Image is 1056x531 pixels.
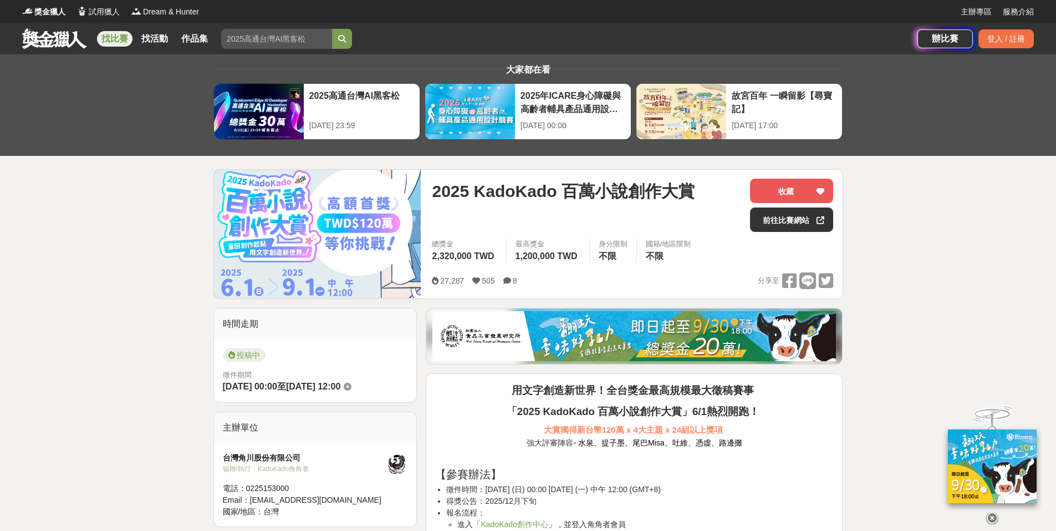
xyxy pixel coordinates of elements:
[76,6,120,18] a: Logo試用獵人
[223,483,386,494] div: 電話： 0225153000
[22,6,33,17] img: Logo
[137,31,172,47] a: 找活動
[521,89,625,114] div: 2025年ICARE身心障礙與高齡者輔具產品通用設計競賽
[97,31,132,47] a: 找比賽
[440,276,464,285] span: 27,287
[223,507,264,516] span: 國家/地區：
[481,520,548,529] a: KadoKado創作中心
[309,120,414,132] div: [DATE] 23:59
[507,406,759,417] strong: 「2025 KadoKado 百萬小說創作大賞」6/1熱烈開跑！
[223,494,386,506] div: Email： [EMAIL_ADDRESS][DOMAIN_NAME]
[223,452,386,464] div: 台灣角川股份有限公司
[286,382,340,391] span: [DATE] 12:00
[223,348,266,362] span: 投稿中
[277,382,286,391] span: 至
[214,412,417,443] div: 主辦單位
[143,6,199,18] span: Dream & Hunter
[512,385,754,396] strong: 用文字創造新世界！全台獎金最高規模最大徵稿賽事
[527,438,573,447] span: 強大評審陣容
[432,239,497,250] span: 總獎金
[646,239,691,250] div: 國籍/地區限制
[1003,6,1034,18] a: 服務介紹
[978,29,1034,48] div: 登入 / 註冊
[521,120,625,132] div: [DATE] 00:00
[516,251,578,261] span: 1,200,000 TWD
[213,83,420,140] a: 2025高通台灣AI黑客松[DATE] 23:59
[221,29,332,49] input: 2025高通台灣AI黑客松
[446,484,833,495] li: 徵件時間：[DATE] (日) 00:00 [DATE] (一) 中午 12:00 (GMT+8)
[34,6,65,18] span: 獎金獵人
[503,65,553,74] span: 大家都在看
[223,382,277,391] span: [DATE] 00:00
[177,31,212,47] a: 作品集
[573,438,742,447] span: - 水泉、提子墨、尾巴Misa、吐維、憑虛、路邊攤
[636,83,843,140] a: 故宮百年 一瞬留影【尋寶記】[DATE] 17:00
[732,89,836,114] div: 故宮百年 一瞬留影【尋寶記】
[223,464,386,474] div: 協辦/執行： KadoKado角角者
[446,495,833,507] li: 得獎公告：2025/12月下旬
[599,251,616,261] span: 不限
[544,425,723,434] strong: 大賞獨得新台幣120萬 x 4大主題 x 24組以上獎項
[516,239,580,250] span: 最高獎金
[513,276,517,285] span: 8
[223,371,252,379] span: 徵件期間
[425,83,631,140] a: 2025年ICARE身心障礙與高齡者輔具產品通用設計競賽[DATE] 00:00
[89,6,120,18] span: 試用獵人
[263,507,279,516] span: 台灣
[732,120,836,132] div: [DATE] 17:00
[432,179,694,204] span: 2025 KadoKado 百萬小說創作大賞
[750,179,833,203] button: 收藏
[22,6,65,18] a: Logo獎金獵人
[131,6,142,17] img: Logo
[961,6,992,18] a: 主辦專區
[758,272,779,289] span: 分享至
[432,311,836,361] img: b0ef2173-5a9d-47ad-b0e3-de335e335c0a.jpg
[948,429,1037,503] img: ff197300-f8ee-455f-a0ae-06a3645bc375.jpg
[76,6,88,17] img: Logo
[482,276,494,285] span: 505
[432,251,494,261] span: 2,320,000 TWD
[435,468,833,481] h2: 【參賽辦法】
[917,29,973,48] a: 辦比賽
[646,251,664,261] span: 不限
[131,6,199,18] a: LogoDream & Hunter
[750,208,833,232] a: 前往比賽網站
[309,89,414,114] div: 2025高通台灣AI黑客松
[599,239,628,250] div: 身分限制
[214,309,417,340] div: 時間走期
[214,170,421,298] img: Cover Image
